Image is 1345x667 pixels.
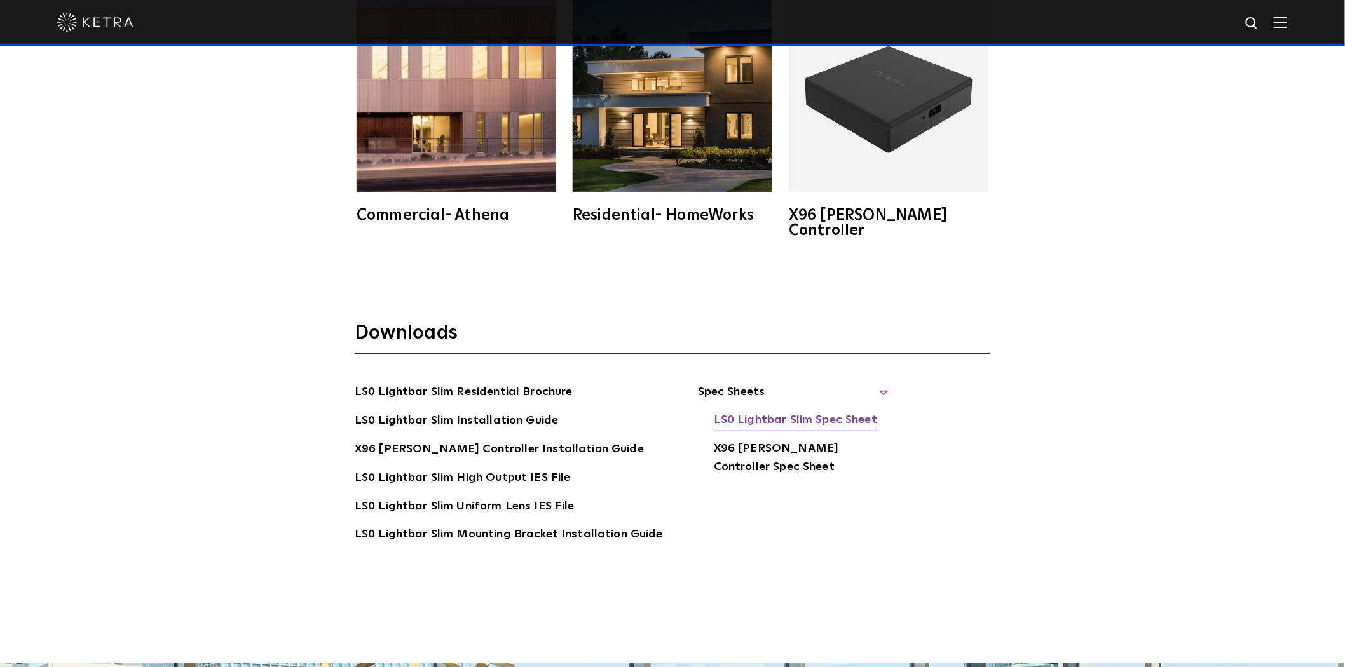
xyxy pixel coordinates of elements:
[355,525,663,546] a: LS0 Lightbar Slim Mounting Bracket Installation Guide
[355,383,573,403] a: LS0 Lightbar Slim Residential Brochure
[698,383,889,411] span: Spec Sheets
[1245,16,1260,32] img: search icon
[357,208,556,223] div: Commercial- Athena
[1274,16,1288,28] img: Hamburger%20Nav.svg
[714,440,889,478] a: X96 [PERSON_NAME] Controller Spec Sheet
[355,440,644,461] a: X96 [PERSON_NAME] Controller Installation Guide
[355,497,575,518] a: LS0 Lightbar Slim Uniform Lens IES File
[57,13,133,32] img: ketra-logo-2019-white
[355,321,990,354] h3: Downloads
[714,411,877,431] a: LS0 Lightbar Slim Spec Sheet
[355,412,558,432] a: LS0 Lightbar Slim Installation Guide
[355,469,571,489] a: LS0 Lightbar Slim High Output IES File
[789,208,988,238] div: X96 [PERSON_NAME] Controller
[573,208,772,223] div: Residential- HomeWorks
